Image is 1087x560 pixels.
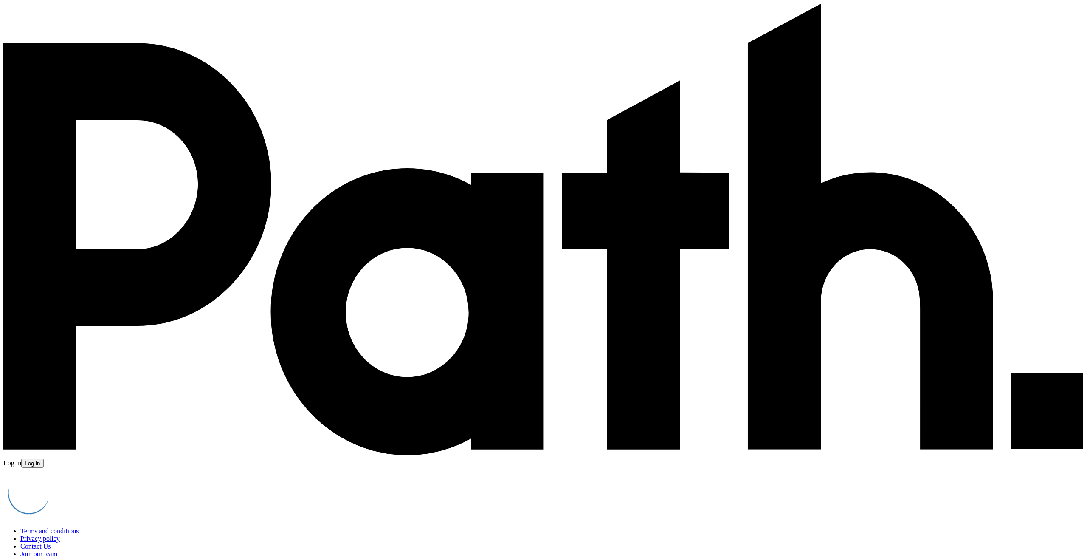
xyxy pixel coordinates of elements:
a: Contact Us [20,543,51,550]
button: Log in [21,459,43,468]
a: Terms and conditions [20,527,79,535]
a: Join our team [20,550,57,557]
span: Log in [25,460,40,467]
a: Log in [3,459,21,467]
a: Privacy policy [20,535,60,542]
